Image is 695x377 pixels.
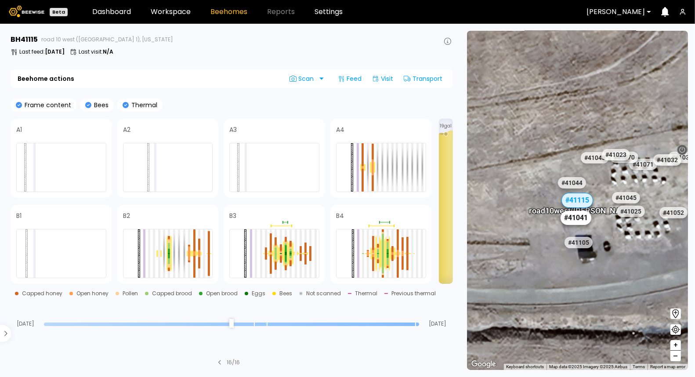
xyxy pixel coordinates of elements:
img: Beewise logo [9,6,44,17]
div: # 41023 [602,149,630,160]
span: [DATE] [423,321,452,326]
span: Reports [267,8,295,15]
div: Eggs [252,291,265,296]
a: Dashboard [92,8,131,15]
img: Google [469,359,498,370]
p: Frame content [22,102,71,108]
p: Thermal [129,102,157,108]
h4: A3 [229,127,237,133]
div: 16 / 16 [227,359,240,366]
button: – [670,351,681,361]
b: [DATE] [45,48,65,55]
a: Settings [315,8,343,15]
h4: A4 [336,127,344,133]
div: Capped honey [22,291,62,296]
div: Capped brood [152,291,192,296]
a: Beehomes [210,8,247,15]
span: 19 gal [440,124,452,128]
div: # 41115 [561,193,593,208]
a: Report a map error [650,364,685,369]
div: # 41071 [630,159,658,170]
span: road 10 west ([GEOGRAPHIC_DATA] 1), [US_STATE] [41,37,173,42]
h4: B2 [123,213,130,219]
h4: B1 [16,213,22,219]
a: Workspace [151,8,191,15]
div: Pollen [123,291,138,296]
p: Last feed : [19,49,65,54]
span: [DATE] [11,321,40,326]
div: # 41105 [565,237,593,248]
span: Scan [290,75,317,82]
p: Last visit : [79,49,113,54]
div: # 41052 [659,207,688,218]
div: # 41045 [612,192,640,203]
h4: B4 [336,213,344,219]
p: Bees [91,102,109,108]
div: # 41032 [653,154,681,166]
h4: B3 [229,213,236,219]
a: Terms (opens in new tab) [633,364,645,369]
div: # 41043 [581,152,609,163]
span: – [673,351,678,362]
div: # 41025 [617,206,645,217]
div: Transport [400,72,446,86]
button: + [670,340,681,351]
div: # 41041 [561,211,591,225]
div: Open brood [206,291,238,296]
div: Bees [279,291,292,296]
span: Map data ©2025 Imagery ©2025 Airbus [549,364,627,369]
h4: A2 [123,127,130,133]
div: Previous thermal [391,291,436,296]
h3: BH 41115 [11,36,38,43]
span: + [673,340,678,351]
div: # 41044 [558,177,586,188]
div: Beta [50,8,68,16]
div: Visit [369,72,397,86]
div: Thermal [355,291,377,296]
b: N/A [103,48,113,55]
a: Open this area in Google Maps (opens a new window) [469,359,498,370]
button: Keyboard shortcuts [506,364,544,370]
h4: A1 [16,127,22,133]
b: Beehome actions [18,76,74,82]
div: Not scanned [306,291,341,296]
div: Open honey [76,291,109,296]
div: road 10 west ([PERSON_NAME] 1) [529,197,634,225]
div: Feed [334,72,365,86]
